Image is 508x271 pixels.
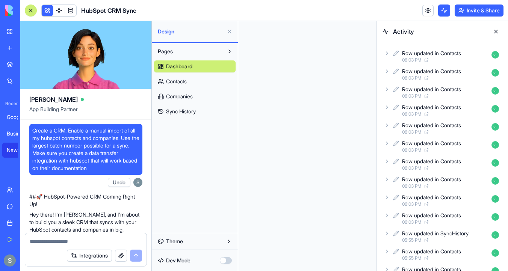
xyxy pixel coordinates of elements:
[402,194,461,201] div: Row updated in Contacts
[29,211,142,248] p: Hey there! I'm [PERSON_NAME], and I'm about to build you a sleek CRM that syncs with your HubSpot...
[154,75,236,87] a: Contacts
[402,230,469,237] div: Row updated in SyncHistory
[7,113,28,121] div: Google Docs Explorer
[402,50,461,57] div: Row updated in Contacts
[402,201,421,207] span: 06:03 PM
[402,212,461,219] div: Row updated in Contacts
[402,111,421,117] span: 06:03 PM
[32,127,139,172] span: Create a CRM. Enable a manual import of all my hubspot contacts and companies. Use the largest ba...
[402,75,421,81] span: 06:03 PM
[154,235,236,247] button: Theme
[166,257,190,264] span: Dev Mode
[5,5,52,16] img: logo
[402,183,421,189] span: 06:03 PM
[2,126,32,141] a: Business CRM Pro
[2,110,32,125] a: Google Docs Explorer
[402,93,421,99] span: 06:03 PM
[154,45,224,57] button: Pages
[402,122,461,129] div: Row updated in Contacts
[108,178,130,187] button: Undo
[455,5,503,17] button: Invite & Share
[402,57,421,63] span: 06:03 PM
[402,255,421,261] span: 05:55 PM
[402,176,461,183] div: Row updated in Contacts
[7,146,28,154] div: New App
[402,237,421,243] span: 05:55 PM
[154,90,236,102] a: Companies
[402,165,421,171] span: 06:03 PM
[2,143,32,158] a: New App
[393,27,485,36] span: Activity
[158,48,173,55] span: Pages
[81,6,136,15] span: HubSpot CRM Sync
[67,250,112,262] button: Integrations
[402,219,421,225] span: 06:03 PM
[402,104,461,111] div: Row updated in Contacts
[402,248,461,255] div: Row updated in Contacts
[154,105,236,117] a: Sync History
[402,86,461,93] div: Row updated in Contacts
[2,101,18,107] span: Recent
[133,178,142,187] img: ACg8ocKnDTHbS00rqwWSHQfXf8ia04QnQtz5EDX_Ef5UNrjqV-k=s96-c
[154,60,236,72] a: Dashboard
[29,95,78,104] span: [PERSON_NAME]
[402,158,461,165] div: Row updated in Contacts
[402,68,461,75] div: Row updated in Contacts
[402,140,461,147] div: Row updated in Contacts
[402,129,421,135] span: 06:03 PM
[158,28,224,35] span: Design
[166,63,192,70] span: Dashboard
[166,108,196,115] span: Sync History
[29,193,142,208] p: ##🚀 HubSpot-Powered CRM Coming Right Up!
[166,93,193,100] span: Companies
[402,147,421,153] span: 06:03 PM
[166,78,187,85] span: Contacts
[7,130,28,137] div: Business CRM Pro
[29,105,142,119] span: App Building Partner
[4,254,16,266] img: ACg8ocKnDTHbS00rqwWSHQfXf8ia04QnQtz5EDX_Ef5UNrjqV-k=s96-c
